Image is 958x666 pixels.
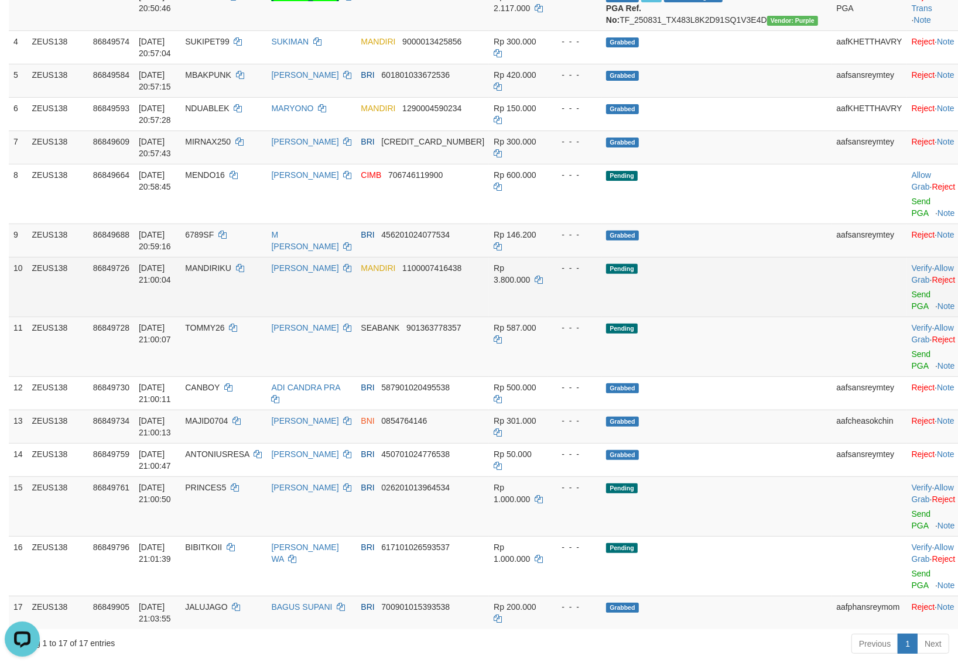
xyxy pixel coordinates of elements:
a: Reject [932,495,956,504]
a: Note [937,449,954,459]
span: MBAKPUNK [185,70,231,80]
span: Grabbed [606,417,639,427]
td: 5 [9,64,28,97]
td: 8 [9,164,28,224]
span: BNI [361,416,374,425]
span: [DATE] 20:58:45 [139,170,171,191]
span: BRI [361,137,374,146]
a: Verify [912,543,932,552]
span: Copy 456201024077534 to clipboard [381,230,450,239]
span: Grabbed [606,383,639,393]
td: aafKHETTHAVRY [832,97,906,131]
td: ZEUS138 [28,64,88,97]
span: Rp 420.000 [494,70,536,80]
span: BRI [361,543,374,552]
a: Next [917,634,949,654]
div: - - - [552,102,597,114]
span: Rp 150.000 [494,104,536,113]
span: BRI [361,602,374,612]
td: 15 [9,476,28,536]
a: Note [938,521,955,530]
span: [DATE] 21:00:04 [139,263,171,284]
td: ZEUS138 [28,224,88,257]
td: ZEUS138 [28,410,88,443]
td: aafsansreymtey [832,131,906,164]
a: BAGUS SUPANI [271,602,332,612]
td: ZEUS138 [28,596,88,629]
span: Grabbed [606,450,639,460]
span: Rp 1.000.000 [494,483,530,504]
a: Note [937,383,954,392]
a: ADI CANDRA PRA [271,383,340,392]
span: BRI [361,449,374,459]
span: CANBOY [185,383,220,392]
a: Reject [912,449,935,459]
span: MANDIRIKU [185,263,231,273]
span: 86849574 [93,37,129,46]
a: Note [937,416,954,425]
td: ZEUS138 [28,131,88,164]
a: Note [938,301,955,311]
a: [PERSON_NAME] [271,170,338,180]
b: PGA Ref. No: [606,4,641,25]
a: MARYONO [271,104,313,113]
a: [PERSON_NAME] [271,416,338,425]
span: MANDIRI [361,104,395,113]
a: Note [937,104,954,113]
span: [DATE] 21:00:11 [139,383,171,404]
span: SEABANK [361,323,399,332]
span: 86849728 [93,323,129,332]
span: JALUJAGO [185,602,227,612]
td: aafsansreymtey [832,376,906,410]
a: 1 [898,634,918,654]
div: - - - [552,36,597,47]
td: ZEUS138 [28,317,88,376]
span: [DATE] 21:01:39 [139,543,171,564]
span: Copy 1100007416438 to clipboard [402,263,461,273]
div: - - - [552,69,597,81]
span: [DATE] 21:00:50 [139,483,171,504]
span: Rp 300.000 [494,137,536,146]
span: Rp 146.200 [494,230,536,239]
a: Reject [912,416,935,425]
td: 13 [9,410,28,443]
span: · [912,483,954,504]
td: 4 [9,30,28,64]
a: Allow Grab [912,170,931,191]
span: BIBITKOII [185,543,222,552]
a: Note [937,602,954,612]
span: 86849761 [93,483,129,492]
td: ZEUS138 [28,164,88,224]
td: 6 [9,97,28,131]
span: 6789SF [185,230,214,239]
a: Send PGA [912,349,931,370]
span: [DATE] 20:57:15 [139,70,171,91]
a: Reject [932,182,956,191]
span: [DATE] 21:00:07 [139,323,171,344]
div: - - - [552,169,597,181]
div: - - - [552,322,597,334]
td: 7 [9,131,28,164]
a: Verify [912,263,932,273]
div: - - - [552,229,597,241]
span: [DATE] 21:03:55 [139,602,171,623]
span: Pending [606,543,638,553]
a: Reject [932,554,956,564]
a: Previous [851,634,898,654]
div: - - - [552,136,597,147]
td: ZEUS138 [28,476,88,536]
td: aafKHETTHAVRY [832,30,906,64]
span: · [912,263,954,284]
a: Reject [912,383,935,392]
a: Reject [932,335,956,344]
span: ANTONIUSRESA [185,449,249,459]
span: 86849726 [93,263,129,273]
span: MAJID0704 [185,416,228,425]
span: [DATE] 20:57:04 [139,37,171,58]
a: Verify [912,323,932,332]
a: Allow Grab [912,483,954,504]
span: · [912,170,932,191]
span: MANDIRI [361,263,395,273]
span: Vendor URL: https://trx4.1velocity.biz [767,16,818,26]
td: ZEUS138 [28,376,88,410]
